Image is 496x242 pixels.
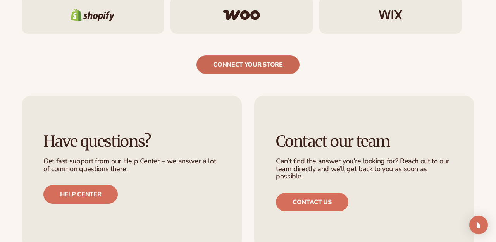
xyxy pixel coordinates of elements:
p: Can’t find the answer you’re looking for? Reach out to our team directly and we’ll get back to yo... [276,158,453,180]
img: Wix logo. [379,10,402,20]
div: Open Intercom Messenger [469,216,488,234]
a: Contact us [276,193,348,211]
img: Shopify logo. [71,9,115,21]
img: Woo commerce logo. [223,10,260,20]
a: Help center [43,185,118,204]
a: connect your store [196,55,299,74]
h3: Contact our team [276,133,453,150]
p: Get fast support from our Help Center – we answer a lot of common questions there. [43,158,220,173]
h3: Have questions? [43,133,220,150]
